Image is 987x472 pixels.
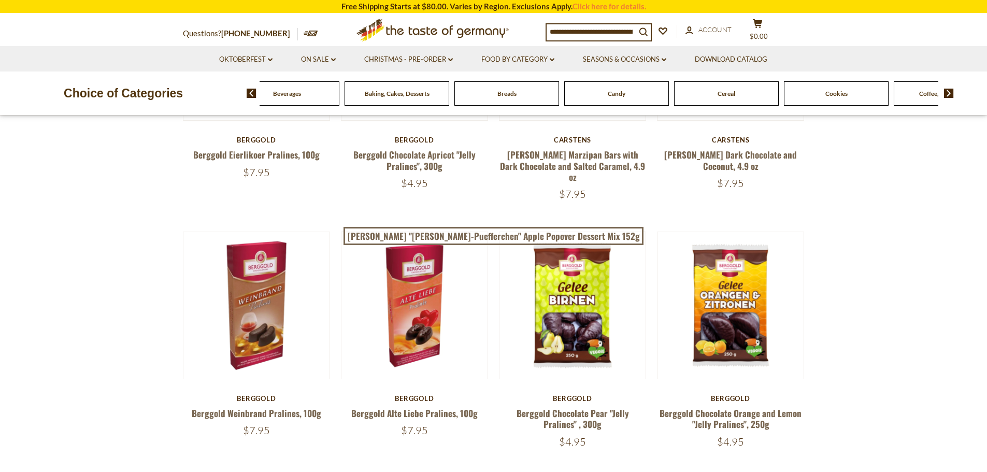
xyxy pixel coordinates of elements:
[364,54,453,65] a: Christmas - PRE-ORDER
[365,90,430,97] a: Baking, Cakes, Desserts
[183,232,330,379] img: Berggold Weinbrand Pralines, 100g
[750,32,768,40] span: $0.00
[559,188,586,201] span: $7.95
[499,232,646,379] img: Berggold Chocolate Pear "Jelly Pralines" , 300g
[944,89,954,98] img: next arrow
[243,166,270,179] span: $7.95
[301,54,336,65] a: On Sale
[517,407,629,431] a: Berggold Chocolate Pear "Jelly Pralines" , 300g
[499,136,647,144] div: Carstens
[497,90,517,97] a: Breads
[243,424,270,437] span: $7.95
[685,24,732,36] a: Account
[499,394,647,403] div: Berggold
[698,25,732,34] span: Account
[401,424,428,437] span: $7.95
[183,27,298,40] p: Questions?
[500,148,645,183] a: [PERSON_NAME] Marzipan Bars with Dark Chocolate and Salted Caramel, 4.9 oz
[583,54,666,65] a: Seasons & Occasions
[341,136,489,144] div: Berggold
[660,407,802,431] a: Berggold Chocolate Orange and Lemon "Jelly Pralines", 250g
[353,148,476,172] a: Berggold Chocolate Apricot "Jelly Pralines", 300g
[247,89,256,98] img: previous arrow
[608,90,625,97] a: Candy
[657,136,805,144] div: Carstens
[221,28,290,38] a: [PHONE_NUMBER]
[742,19,774,45] button: $0.00
[183,136,331,144] div: Berggold
[695,54,767,65] a: Download Catalog
[183,394,331,403] div: Berggold
[657,232,804,379] img: Berggold Chocolate Orange and Lemon "Jelly Pralines", 250g
[193,148,320,161] a: Berggold Eierlikoer Pralines, 100g
[559,435,586,448] span: $4.95
[401,177,428,190] span: $4.95
[481,54,554,65] a: Food By Category
[341,394,489,403] div: Berggold
[192,407,321,420] a: Berggold Weinbrand Pralines, 100g
[717,177,744,190] span: $7.95
[825,90,848,97] a: Cookies
[717,435,744,448] span: $4.95
[219,54,273,65] a: Oktoberfest
[657,394,805,403] div: Berggold
[273,90,301,97] a: Beverages
[664,148,797,172] a: [PERSON_NAME] Dark Chocolate and Coconut, 4.9 oz
[351,407,478,420] a: Berggold Alte Liebe Pralines, 100g
[718,90,735,97] a: Cereal
[919,90,974,97] a: Coffee, Cocoa & Tea
[573,2,646,11] a: Click here for details.
[341,232,488,379] img: Berggold Alte Liebe Pralines, 100g
[344,227,643,246] a: [PERSON_NAME] "[PERSON_NAME]-Puefferchen" Apple Popover Dessert Mix 152g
